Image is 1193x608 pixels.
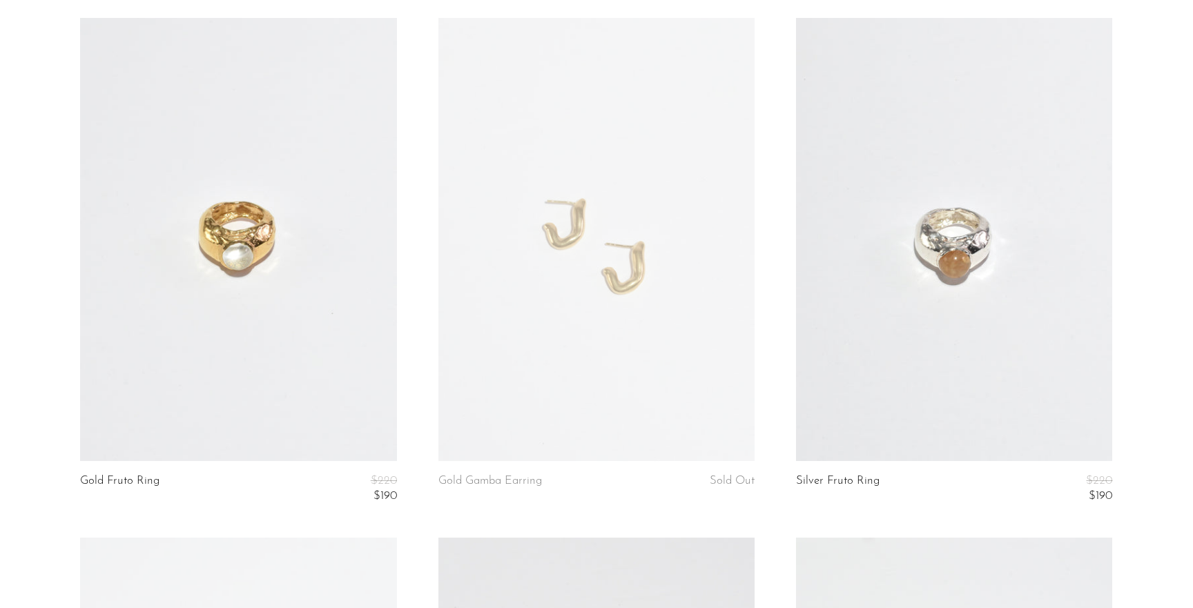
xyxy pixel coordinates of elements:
a: Silver Fruto Ring [796,475,880,503]
a: Gold Gamba Earring [438,475,542,487]
span: Sold Out [710,475,755,487]
span: $190 [1089,490,1112,502]
span: $220 [371,475,397,487]
span: $190 [374,490,397,502]
span: $220 [1086,475,1112,487]
a: Gold Fruto Ring [80,475,159,503]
